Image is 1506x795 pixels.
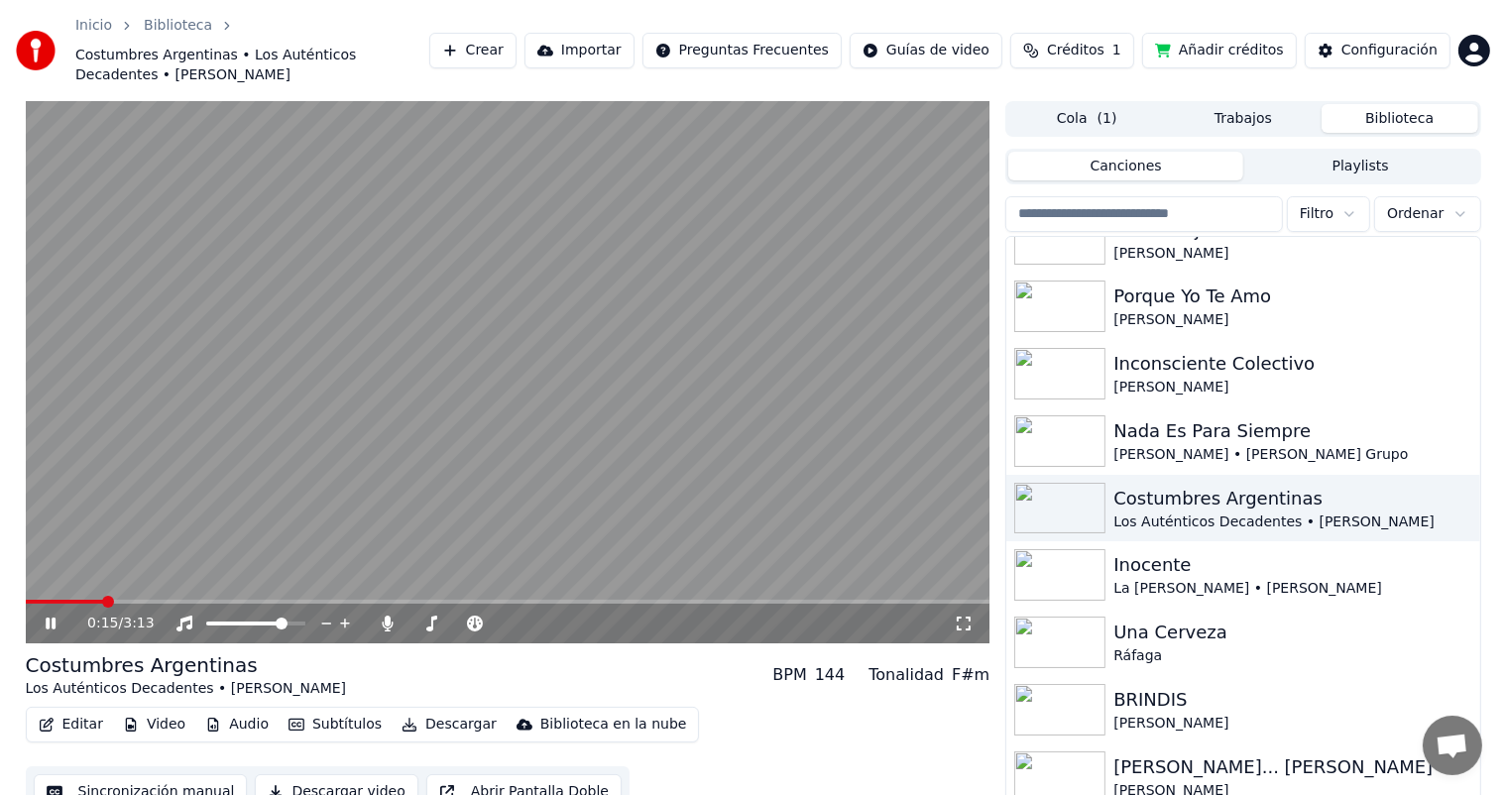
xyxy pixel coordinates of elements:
[1010,33,1134,68] button: Créditos1
[26,651,347,679] div: Costumbres Argentinas
[1113,310,1471,330] div: [PERSON_NAME]
[952,663,989,687] div: F#m
[524,33,635,68] button: Importar
[1112,41,1121,60] span: 1
[1322,104,1478,133] button: Biblioteca
[144,16,212,36] a: Biblioteca
[1113,579,1471,599] div: La [PERSON_NAME] • [PERSON_NAME]
[1113,283,1471,310] div: Porque Yo Te Amo
[1113,714,1471,734] div: [PERSON_NAME]
[115,711,193,738] button: Video
[815,663,846,687] div: 144
[1113,485,1471,512] div: Costumbres Argentinas
[1243,152,1478,180] button: Playlists
[1300,204,1333,224] span: Filtro
[26,679,347,699] div: Los Auténticos Decadentes • [PERSON_NAME]
[1113,378,1471,397] div: [PERSON_NAME]
[1305,33,1450,68] button: Configuración
[1113,686,1471,714] div: BRINDIS
[772,663,806,687] div: BPM
[75,16,112,36] a: Inicio
[123,614,154,633] span: 3:13
[1113,350,1471,378] div: Inconsciente Colectivo
[1008,152,1243,180] button: Canciones
[31,711,111,738] button: Editar
[1098,109,1117,129] span: ( 1 )
[1113,646,1471,666] div: Ráfaga
[1341,41,1438,60] div: Configuración
[16,31,56,70] img: youka
[1387,204,1444,224] span: Ordenar
[1113,619,1471,646] div: Una Cerveza
[1113,244,1471,264] div: [PERSON_NAME]
[75,46,429,85] span: Costumbres Argentinas • Los Auténticos Decadentes • [PERSON_NAME]
[869,663,944,687] div: Tonalidad
[281,711,390,738] button: Subtítulos
[540,715,687,735] div: Biblioteca en la nube
[1008,104,1165,133] button: Cola
[850,33,1002,68] button: Guías de video
[642,33,842,68] button: Preguntas Frecuentes
[87,614,135,633] div: /
[1047,41,1104,60] span: Créditos
[1165,104,1322,133] button: Trabajos
[197,711,277,738] button: Audio
[1113,445,1471,465] div: [PERSON_NAME] • [PERSON_NAME] Grupo
[429,33,517,68] button: Crear
[1113,551,1471,579] div: Inocente
[1113,753,1471,781] div: [PERSON_NAME]... [PERSON_NAME]
[87,614,118,633] span: 0:15
[1423,716,1482,775] div: Chat abierto
[1142,33,1297,68] button: Añadir créditos
[1113,512,1471,532] div: Los Auténticos Decadentes • [PERSON_NAME]
[75,16,429,85] nav: breadcrumb
[1113,417,1471,445] div: Nada Es Para Siempre
[394,711,505,738] button: Descargar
